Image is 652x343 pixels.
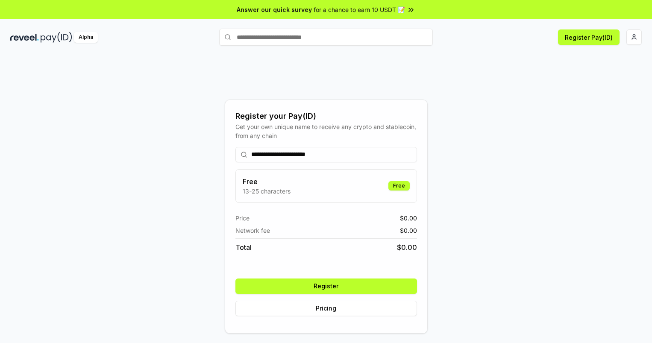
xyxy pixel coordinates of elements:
[10,32,39,43] img: reveel_dark
[235,301,417,316] button: Pricing
[235,226,270,235] span: Network fee
[400,214,417,223] span: $ 0.00
[41,32,72,43] img: pay_id
[397,242,417,252] span: $ 0.00
[235,242,252,252] span: Total
[388,181,410,191] div: Free
[237,5,312,14] span: Answer our quick survey
[314,5,405,14] span: for a chance to earn 10 USDT 📝
[400,226,417,235] span: $ 0.00
[558,29,620,45] button: Register Pay(ID)
[243,187,291,196] p: 13-25 characters
[235,122,417,140] div: Get your own unique name to receive any crypto and stablecoin, from any chain
[235,214,250,223] span: Price
[74,32,98,43] div: Alpha
[235,279,417,294] button: Register
[243,176,291,187] h3: Free
[235,110,417,122] div: Register your Pay(ID)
